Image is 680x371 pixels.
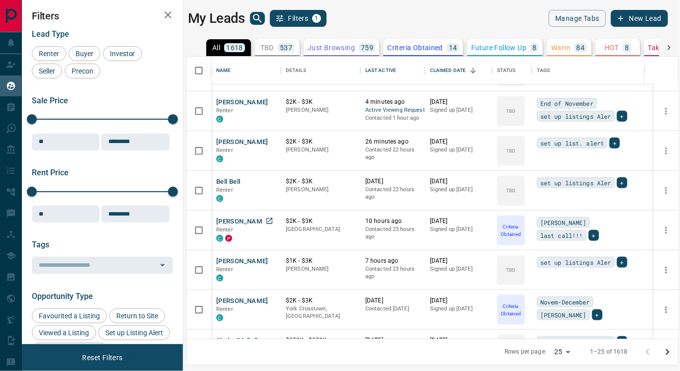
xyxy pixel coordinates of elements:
span: Set up Listing Alert [102,329,167,337]
div: Renter [32,46,66,61]
div: Seller [32,64,62,78]
span: Renter [216,226,233,233]
span: Return to Site [113,312,162,320]
div: Set up Listing Alert [98,325,170,340]
div: + [617,111,627,122]
div: + [617,177,627,188]
p: 759 [361,44,373,51]
div: Claimed Date [430,57,466,84]
button: [PERSON_NAME] [216,297,268,306]
p: 8 [532,44,536,51]
div: Status [497,57,516,84]
button: Manage Tabs [549,10,605,27]
p: Signed up [DATE] [430,186,487,194]
p: Future Follow Up [471,44,526,51]
div: Claimed Date [425,57,492,84]
p: All [212,44,220,51]
p: TBD [260,44,274,51]
p: Rows per page: [505,348,546,356]
span: set up listings Aler [540,257,611,267]
span: set up listings Aler [540,337,611,347]
button: search button [250,12,265,25]
button: [PERSON_NAME] [216,217,268,226]
p: 14 [449,44,457,51]
span: + [620,111,624,121]
span: Active Viewing Request [365,106,420,115]
p: $1K - $3K [286,257,355,265]
button: more [659,263,674,278]
p: [DATE] [430,297,487,305]
p: [PERSON_NAME] [286,146,355,154]
button: Bell Bell [216,177,240,187]
span: + [620,337,624,347]
div: + [592,309,602,320]
p: Just Browsing [308,44,355,51]
p: [DATE] [430,138,487,146]
p: $2K - $3K [286,138,355,146]
span: + [613,138,616,148]
p: 84 [577,44,585,51]
div: condos.ca [216,116,223,123]
span: Seller [35,67,59,75]
p: $2K - $3K [286,217,355,225]
p: [DATE] [430,98,487,106]
button: more [659,183,674,198]
button: more [659,104,674,119]
div: Return to Site [109,308,165,323]
p: Criteria Obtained [498,302,524,317]
button: more [659,223,674,238]
span: Lead Type [32,29,69,39]
h1: My Leads [188,10,245,26]
p: [DATE] [365,177,420,186]
button: Reset Filters [76,349,129,366]
p: [PERSON_NAME] [286,106,355,114]
span: Renter [35,50,63,58]
p: [GEOGRAPHIC_DATA] [286,225,355,233]
p: $2K - $3K [286,297,355,305]
button: Go to next page [658,342,678,362]
p: Criteria Obtained [387,44,443,51]
button: [PERSON_NAME] [216,138,268,147]
button: Sort [466,64,480,77]
p: [DATE] [430,177,487,186]
button: New Lead [611,10,668,27]
span: [PERSON_NAME] [540,218,587,227]
span: + [592,230,595,240]
p: [DATE] [430,257,487,265]
span: set up listings Aler [540,111,611,121]
p: Signed up [DATE] [430,146,487,154]
p: $2K - $3K [286,98,355,106]
span: + [620,257,624,267]
p: [DATE] [365,297,420,305]
div: Viewed a Listing [32,325,96,340]
p: [DATE] [430,217,487,225]
p: 4 minutes ago [365,98,420,106]
span: set up list. alert [540,138,604,148]
div: Investor [103,46,142,61]
p: TBD [506,266,515,274]
span: Tags [32,240,49,249]
div: condos.ca [216,195,223,202]
p: [DATE] [365,336,420,345]
div: Last Active [365,57,396,84]
span: Buyer [72,50,97,58]
p: [PERSON_NAME] [286,186,355,194]
span: Novem-December [540,297,590,307]
p: TBD [506,187,515,194]
span: Investor [106,50,139,58]
button: Open [156,258,170,272]
span: [PERSON_NAME] [540,310,587,320]
div: + [617,336,627,347]
button: Shshs Dhdhdh [216,336,260,346]
p: $2K - $3K [286,177,355,186]
p: 537 [280,44,292,51]
button: Filters1 [270,10,327,27]
p: Contacted 1 hour ago [365,114,420,122]
div: Tags [537,57,550,84]
span: End of November [540,98,594,108]
p: Contacted [DATE] [365,305,420,313]
p: HOT [604,44,619,51]
p: Contacted 23 hours ago [365,265,420,281]
button: [PERSON_NAME] [216,257,268,266]
p: $950K - $950K [286,336,355,345]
